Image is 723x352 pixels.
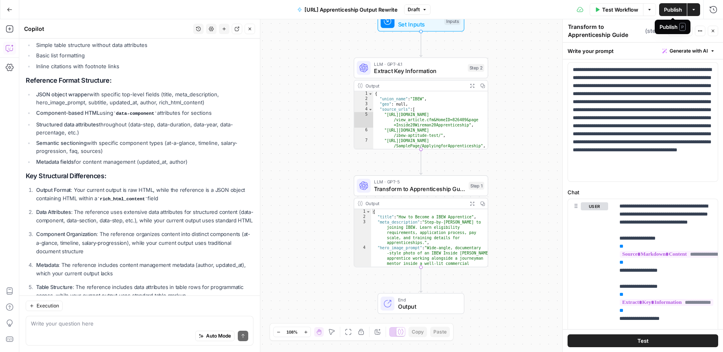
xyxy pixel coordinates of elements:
div: Output [366,82,464,89]
button: Execution [26,301,63,311]
button: Auto Mode [195,331,235,342]
div: 1 [354,209,371,214]
div: Output [366,200,464,207]
div: 3 [354,102,373,107]
span: Extract Key Information [374,67,464,75]
g: Edge from start to step_2 [420,31,422,57]
span: Test [637,337,649,345]
button: Draft [404,4,431,15]
div: Publish [660,23,686,31]
strong: Structured data attributes [36,121,99,128]
li: for content management (updated_at, author) [34,158,253,166]
span: [URL] Apprenticeship Output Rewrite [304,6,398,14]
span: Draft [408,6,420,13]
span: Test Workflow [602,6,638,14]
strong: Data Attributes [36,209,71,215]
div: LLM · GPT-5Transform to Apprenticeship GuideStep 1Output{ "title":"How to Become a IBEW Apprentic... [354,175,488,267]
button: Test [568,335,718,348]
li: using attributes for sections [34,109,253,118]
li: with specific component types (at-a-glance, timeline, salary-progression, faq, sources) [34,139,253,155]
div: Inputs [444,17,460,25]
code: data-component [113,111,157,116]
button: user [581,202,608,210]
div: 7 [354,138,373,149]
div: Write your prompt [563,43,723,59]
div: Step 1 [469,182,484,189]
div: 6 [354,128,373,138]
p: : Your current output is raw HTML, while the reference is a JSON object containing HTML within a ... [36,186,253,203]
span: End [398,296,457,303]
span: Publish [664,6,682,14]
strong: Semantic sectioning [36,140,87,146]
span: LLM · GPT-4.1 [374,61,464,67]
button: Test Workflow [590,3,643,16]
div: 2 [354,96,373,102]
li: Inline citations with footnote links [34,62,253,70]
h2: Key Structural Differences: [26,172,253,180]
div: WorkflowSet InputsInputs [354,11,488,32]
strong: Table Structure [36,284,73,290]
h2: Reference Format Structure: [26,77,253,84]
button: Paste [430,327,450,337]
g: Edge from step_2 to step_1 [420,149,422,174]
button: [URL] Apprenticeship Output Rewrite [292,3,402,16]
p: : The reference includes data attributes in table rows for programmatic access, while your curren... [36,283,253,300]
span: P [679,23,686,31]
button: Copy [408,327,427,337]
p: : The reference includes content management metadata (author, updated_at), which your current out... [36,261,253,278]
div: 2 [354,214,371,220]
div: 5 [354,112,373,128]
span: Generate with AI [670,47,708,55]
p: : The reference uses extensive data attributes for structured content (data-component, data-secti... [36,208,253,225]
div: 8 [354,149,373,159]
span: Toggle code folding, rows 1 through 9 [366,209,371,214]
div: Step 2 [468,64,484,71]
span: Auto Mode [206,333,231,340]
div: 4 [354,107,373,112]
div: 3 [354,220,371,246]
strong: JSON object wrapper [36,91,89,98]
span: Paste [433,328,447,336]
span: 108% [286,329,298,335]
div: 1 [354,91,373,96]
label: Chat [568,188,718,196]
textarea: Transform to Apprenticeship Guide [568,23,643,39]
button: Publish [659,3,687,16]
li: throughout (data-step, data-duration, data-year, data-percentage, etc.) [34,120,253,136]
code: rich_html_content [97,197,148,201]
strong: Component Organization [36,231,96,237]
p: : The reference organizes content into distinct components (at-a-glance, timeline, salary-progres... [36,230,253,255]
span: Toggle code folding, rows 4 through 32 [368,107,373,112]
li: Basic list formatting [34,51,253,59]
li: Simple table structure without data attributes [34,41,253,49]
li: with specific top-level fields (title, meta_description, hero_image_prompt, subtitle, updated_at,... [34,90,253,106]
div: LLM · GPT-4.1Extract Key InformationStep 2Output{ "union_name":"IBEW", "geo": null, "source_urls"... [354,57,488,149]
div: EndOutput [354,293,488,314]
span: Execution [37,303,59,310]
strong: Output Format [36,187,71,193]
span: LLM · GPT-5 [374,178,465,185]
span: Set Inputs [398,20,441,28]
span: ( step_1 ) [645,27,666,35]
span: Output [398,302,457,311]
span: Toggle code folding, rows 1 through 33 [368,91,373,96]
button: Generate with AI [659,46,718,56]
span: Transform to Apprenticeship Guide [374,185,465,193]
div: 4 [354,246,371,339]
span: Copy [412,328,424,336]
div: Copilot [24,25,191,33]
strong: Component-based HTML [36,110,100,116]
g: Edge from step_1 to end [420,267,422,292]
strong: Metadata [36,262,58,268]
strong: Metadata fields [36,159,74,165]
